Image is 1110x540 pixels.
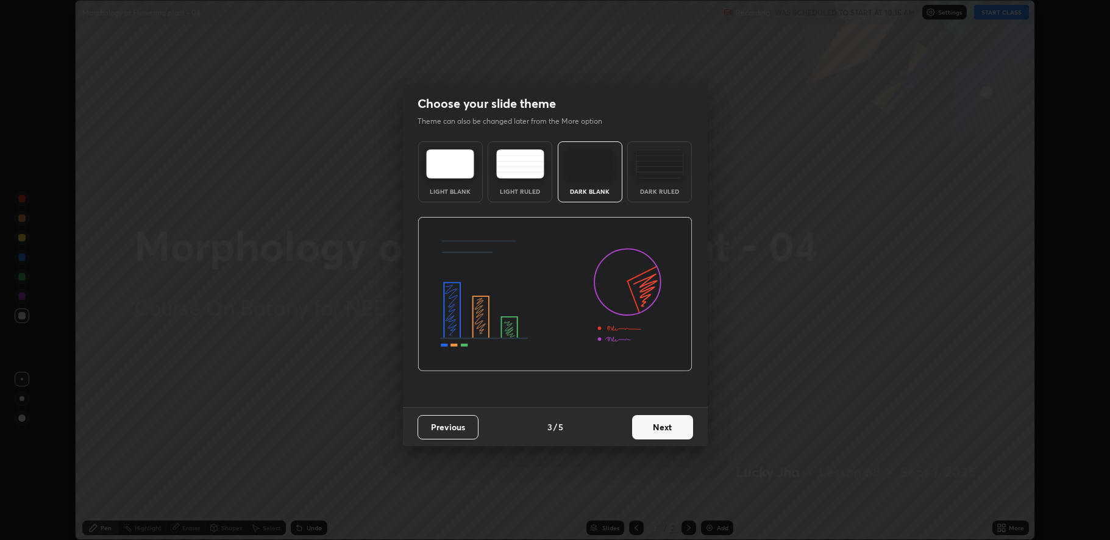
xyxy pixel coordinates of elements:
div: Dark Blank [566,188,614,194]
p: Theme can also be changed later from the More option [418,116,615,127]
h4: 3 [547,421,552,433]
img: lightTheme.e5ed3b09.svg [426,149,474,179]
h4: / [553,421,557,433]
div: Light Blank [426,188,475,194]
h2: Choose your slide theme [418,96,556,112]
button: Next [632,415,693,439]
div: Light Ruled [496,188,544,194]
h4: 5 [558,421,563,433]
img: lightRuledTheme.5fabf969.svg [496,149,544,179]
button: Previous [418,415,479,439]
div: Dark Ruled [635,188,684,194]
img: darkRuledTheme.de295e13.svg [636,149,684,179]
img: darkTheme.f0cc69e5.svg [566,149,614,179]
img: darkThemeBanner.d06ce4a2.svg [418,217,692,372]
